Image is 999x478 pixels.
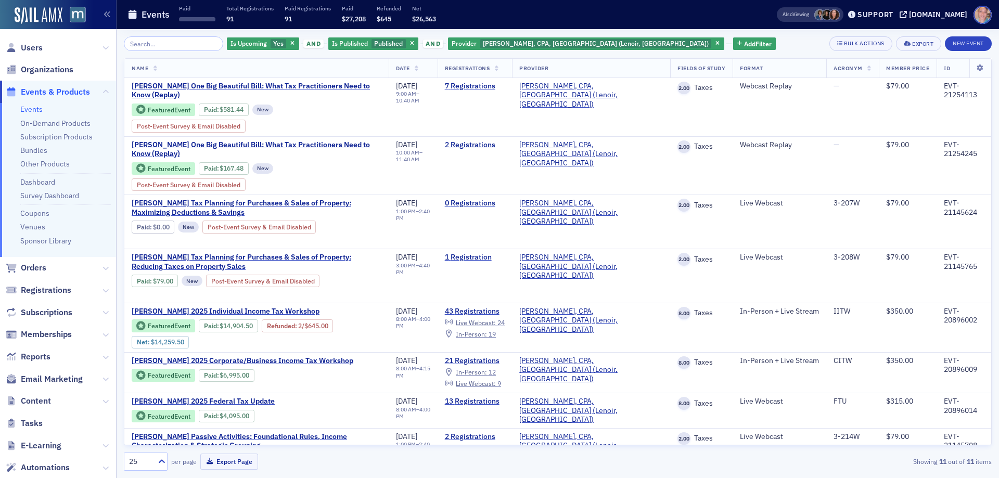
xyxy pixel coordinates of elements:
span: $4,095.00 [220,412,249,420]
span: : [204,164,220,172]
span: Don Farmer’s 2025 Corporate/Business Income Tax Workshop [132,356,353,366]
span: Don Farmer, CPA, PA (Lenoir, NC) [519,253,663,280]
div: Paid: 21 - $699500 [199,369,254,382]
div: – [396,149,430,163]
span: and [423,40,443,48]
span: Format [740,64,763,72]
time: 4:40 PM [396,262,430,276]
a: Organizations [6,64,73,75]
button: and [420,40,446,48]
time: 4:15 PM [396,365,430,379]
span: Net : [137,338,151,346]
div: Live Webcast [740,397,819,406]
div: Featured Event [148,323,190,329]
a: Reports [6,351,50,363]
span: $0.00 [153,223,170,231]
span: $350.00 [886,306,913,316]
span: [DATE] [396,198,417,208]
strong: 11 [937,457,948,466]
div: Paid: 0 - $0 [132,221,174,233]
p: Total Registrations [226,5,274,12]
span: $350.00 [886,356,913,365]
img: SailAMX [70,7,86,23]
time: 1:00 PM [396,441,416,448]
div: Published [328,37,418,50]
div: Don Farmer, CPA, PA (Lenoir, NC) [448,37,724,50]
div: New [178,222,199,232]
div: Showing out of items [710,457,992,466]
div: Live Webcast [740,199,819,208]
time: 4:00 PM [396,406,430,420]
a: Paid [204,322,217,330]
span: — [834,140,839,149]
a: 21 Registrations [445,356,505,366]
span: Don Farmer’s One Big Beautiful Bill: What Tax Practitioners Need to Know (Replay) [132,140,381,159]
span: Taxes [690,308,713,318]
div: Post-Event Survey [202,221,316,233]
div: In-Person + Live Stream [740,356,819,366]
span: E-Learning [21,440,61,451]
span: [DATE] [396,252,417,262]
span: Published [374,39,403,47]
a: Users [6,42,43,54]
span: : [204,106,220,113]
p: Paid [342,5,366,12]
div: Paid: 7 - $58144 [199,104,249,116]
a: [PERSON_NAME], CPA, [GEOGRAPHIC_DATA] (Lenoir, [GEOGRAPHIC_DATA]) [519,397,663,424]
span: 2.00 [677,140,690,153]
button: Bulk Actions [829,36,892,51]
span: $79.00 [886,432,909,441]
a: [PERSON_NAME] One Big Beautiful Bill: What Tax Practitioners Need to Know (Replay) [132,82,381,100]
span: $315.00 [886,396,913,406]
span: $645.00 [304,322,328,330]
a: 13 Registrations [445,397,505,406]
a: [PERSON_NAME], CPA, [GEOGRAPHIC_DATA] (Lenoir, [GEOGRAPHIC_DATA]) [519,432,663,460]
a: Sponsor Library [20,236,71,246]
span: 9 [497,379,501,387]
p: Net [412,5,436,12]
span: $79.00 [886,140,909,149]
div: – [396,316,430,329]
span: Don Farmer, CPA, PA (Lenoir, NC) [519,199,663,226]
a: Coupons [20,209,49,218]
button: AddFilter [733,37,776,50]
span: 2.00 [677,432,690,445]
span: Don Farmer’s 2025 Federal Tax Update [132,397,306,406]
a: Live Webcast: 24 [445,318,505,327]
span: $6,995.00 [220,371,249,379]
span: 19 [489,330,496,338]
span: Yes [273,39,284,47]
span: Users [21,42,43,54]
span: Taxes [690,201,713,210]
h1: Events [142,8,170,21]
span: Events & Products [21,86,90,98]
span: : [204,412,220,420]
span: Reports [21,351,50,363]
span: $14,259.50 [151,338,184,346]
div: – [396,365,430,379]
span: Don Farmer, CPA, PA (Lenoir, NC) [519,432,663,460]
a: Subscriptions [6,307,72,318]
span: 8.00 [677,307,690,320]
span: [PERSON_NAME], CPA, [GEOGRAPHIC_DATA] (Lenoir, [GEOGRAPHIC_DATA]) [483,39,709,47]
div: 3-207W [834,199,872,208]
a: E-Learning [6,440,61,451]
div: EVT-21254113 [944,82,984,100]
a: 7 Registrations [445,82,505,91]
span: Is Published [332,39,368,47]
span: and [303,40,324,48]
strong: 11 [965,457,976,466]
span: [DATE] [396,81,417,91]
a: [PERSON_NAME], CPA, [GEOGRAPHIC_DATA] (Lenoir, [GEOGRAPHIC_DATA]) [519,199,663,226]
span: Provider [452,39,477,47]
div: EVT-20896014 [944,397,984,415]
span: Memberships [21,329,72,340]
a: 1 Registration [445,253,505,262]
div: 3-214W [834,432,872,442]
span: 8.00 [677,397,690,410]
a: Orders [6,262,46,274]
span: Taxes [690,83,713,93]
span: $79.00 [886,252,909,262]
div: 3-208W [834,253,872,262]
div: New [182,276,202,286]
